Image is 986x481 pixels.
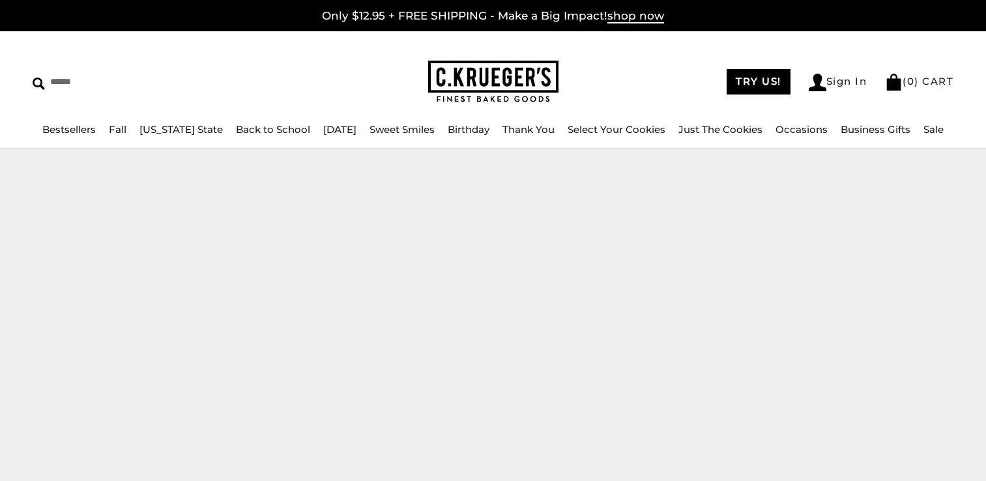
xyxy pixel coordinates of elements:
[370,123,435,136] a: Sweet Smiles
[678,123,762,136] a: Just The Cookies
[809,74,826,91] img: Account
[809,74,867,91] a: Sign In
[109,123,126,136] a: Fall
[607,9,664,23] span: shop now
[776,123,828,136] a: Occasions
[322,9,664,23] a: Only $12.95 + FREE SHIPPING - Make a Big Impact!shop now
[428,61,558,103] img: C.KRUEGER'S
[841,123,910,136] a: Business Gifts
[885,74,903,91] img: Bag
[33,78,45,90] img: Search
[885,75,953,87] a: (0) CART
[448,123,489,136] a: Birthday
[236,123,310,136] a: Back to School
[323,123,356,136] a: [DATE]
[907,75,915,87] span: 0
[42,123,96,136] a: Bestsellers
[33,72,251,92] input: Search
[727,69,790,95] a: TRY US!
[568,123,665,136] a: Select Your Cookies
[139,123,223,136] a: [US_STATE] State
[923,123,944,136] a: Sale
[502,123,555,136] a: Thank You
